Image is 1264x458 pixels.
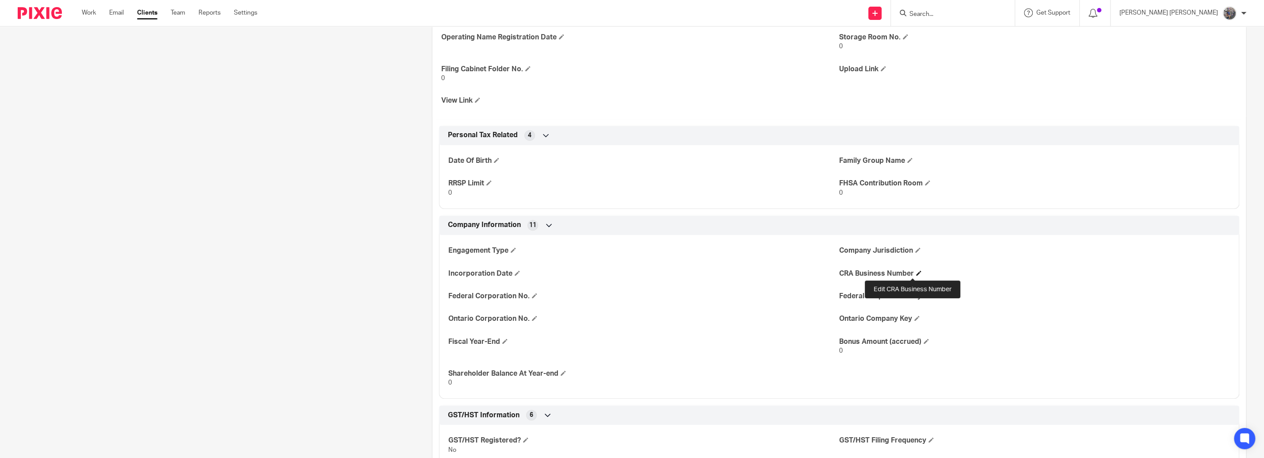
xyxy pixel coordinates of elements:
[448,337,839,346] h4: Fiscal Year-End
[171,8,185,17] a: Team
[441,65,839,74] h4: Filing Cabinet Folder No.
[448,436,839,445] h4: GST/HST Registered?
[448,369,839,378] h4: Shareholder Balance At Year-end
[441,33,839,42] h4: Operating Name Registration Date
[528,131,531,140] span: 4
[909,11,988,19] input: Search
[448,292,839,301] h4: Federal Corporation No.
[839,269,1230,278] h4: CRA Business Number
[82,8,96,17] a: Work
[18,7,62,19] img: Pixie
[109,8,124,17] a: Email
[199,8,221,17] a: Reports
[529,221,536,230] span: 11
[137,8,157,17] a: Clients
[839,337,1230,346] h4: Bonus Amount (accrued)
[839,156,1230,165] h4: Family Group Name
[448,131,518,140] span: Personal Tax Related
[839,65,1237,74] h4: Upload Link
[839,246,1230,255] h4: Company Jurisdiction
[1222,6,1237,20] img: 20160912_191538.jpg
[448,220,521,230] span: Company Information
[839,190,843,196] span: 0
[448,156,839,165] h4: Date Of Birth
[839,292,1230,301] h4: Federal Corporation Key
[441,75,445,81] span: 0
[839,43,843,50] span: 0
[839,314,1230,323] h4: Ontario Company Key
[839,33,1237,42] h4: Storage Room No.
[1036,10,1070,16] span: Get Support
[839,179,1230,188] h4: FHSA Contribution Room
[448,190,452,196] span: 0
[448,314,839,323] h4: Ontario Corporation No.
[448,380,452,386] span: 0
[1119,8,1218,17] p: [PERSON_NAME] [PERSON_NAME]
[530,411,533,420] span: 6
[448,246,839,255] h4: Engagement Type
[839,436,1230,445] h4: GST/HST Filing Frequency
[448,447,456,453] span: No
[839,348,843,354] span: 0
[441,96,839,105] h4: View Link
[234,8,257,17] a: Settings
[448,179,839,188] h4: RRSP Limit
[448,269,839,278] h4: Incorporation Date
[448,411,519,420] span: GST/HST Information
